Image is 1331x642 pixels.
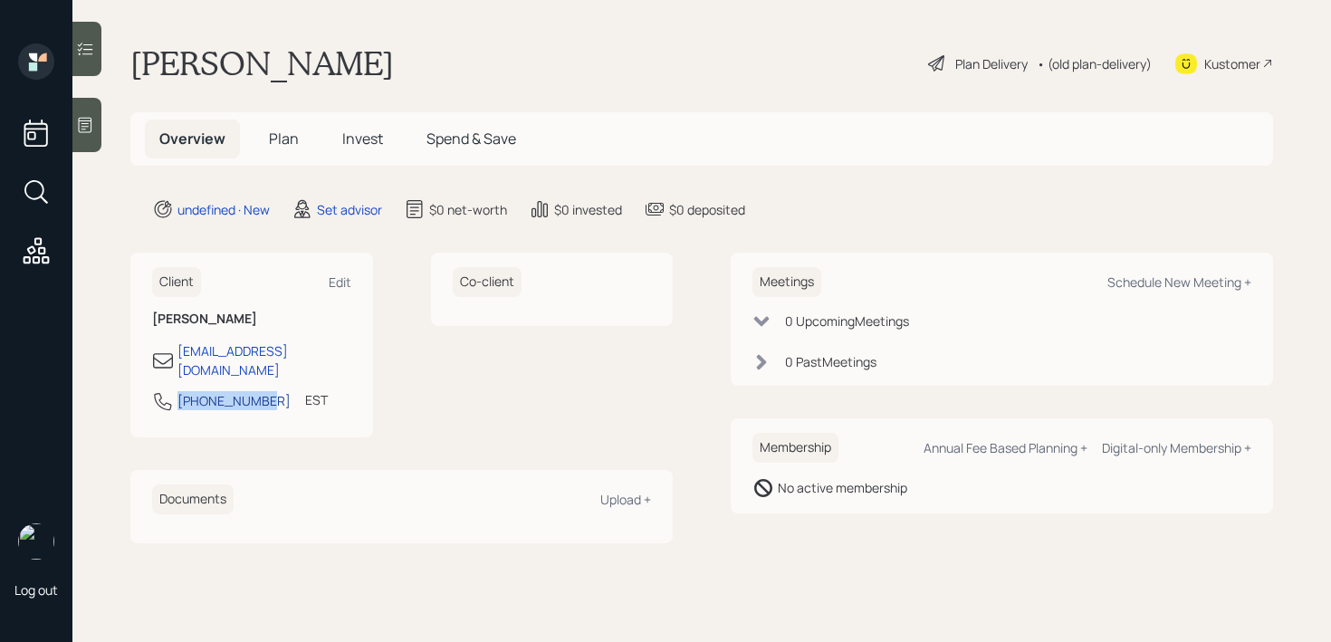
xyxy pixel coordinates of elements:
div: [PHONE_NUMBER] [177,391,291,410]
div: $0 net-worth [429,200,507,219]
h6: Membership [752,433,838,463]
span: Plan [269,129,299,149]
h1: [PERSON_NAME] [130,43,394,83]
div: Kustomer [1204,54,1260,73]
div: No active membership [778,478,907,497]
div: $0 deposited [669,200,745,219]
div: $0 invested [554,200,622,219]
span: Invest [342,129,383,149]
h6: Documents [152,484,234,514]
div: EST [305,390,328,409]
div: 0 Past Meeting s [785,352,876,371]
div: 0 Upcoming Meeting s [785,311,909,331]
div: [EMAIL_ADDRESS][DOMAIN_NAME] [177,341,351,379]
div: • (old plan-delivery) [1037,54,1152,73]
h6: Meetings [752,267,821,297]
div: Schedule New Meeting + [1107,273,1251,291]
div: undefined · New [177,200,270,219]
div: Annual Fee Based Planning + [924,439,1087,456]
div: Set advisor [317,200,382,219]
h6: [PERSON_NAME] [152,311,351,327]
div: Plan Delivery [955,54,1028,73]
div: Log out [14,581,58,599]
h6: Co-client [453,267,522,297]
div: Upload + [600,491,651,508]
div: Edit [329,273,351,291]
span: Spend & Save [426,129,516,149]
div: Digital-only Membership + [1102,439,1251,456]
img: retirable_logo.png [18,523,54,560]
span: Overview [159,129,225,149]
h6: Client [152,267,201,297]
